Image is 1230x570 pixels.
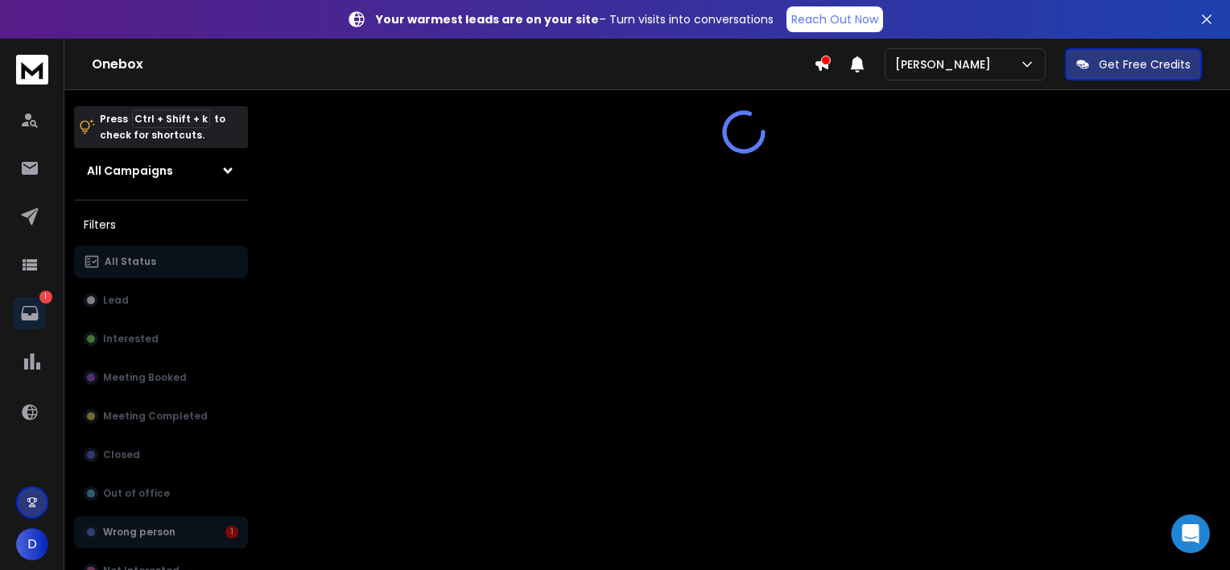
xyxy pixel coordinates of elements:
p: 1 [39,291,52,304]
p: Get Free Credits [1099,56,1191,72]
h1: All Campaigns [87,163,173,179]
button: Get Free Credits [1065,48,1202,81]
p: – Turn visits into conversations [376,11,774,27]
img: logo [16,55,48,85]
button: D [16,528,48,560]
h3: Filters [74,213,248,236]
a: 1 [14,297,46,329]
p: Press to check for shortcuts. [100,111,225,143]
strong: Your warmest leads are on your site [376,11,599,27]
a: Reach Out Now [786,6,883,32]
p: Reach Out Now [791,11,878,27]
h1: Onebox [92,55,814,74]
div: Open Intercom Messenger [1171,514,1210,553]
p: [PERSON_NAME] [895,56,997,72]
button: All Campaigns [74,155,248,187]
span: Ctrl + Shift + k [132,109,210,128]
